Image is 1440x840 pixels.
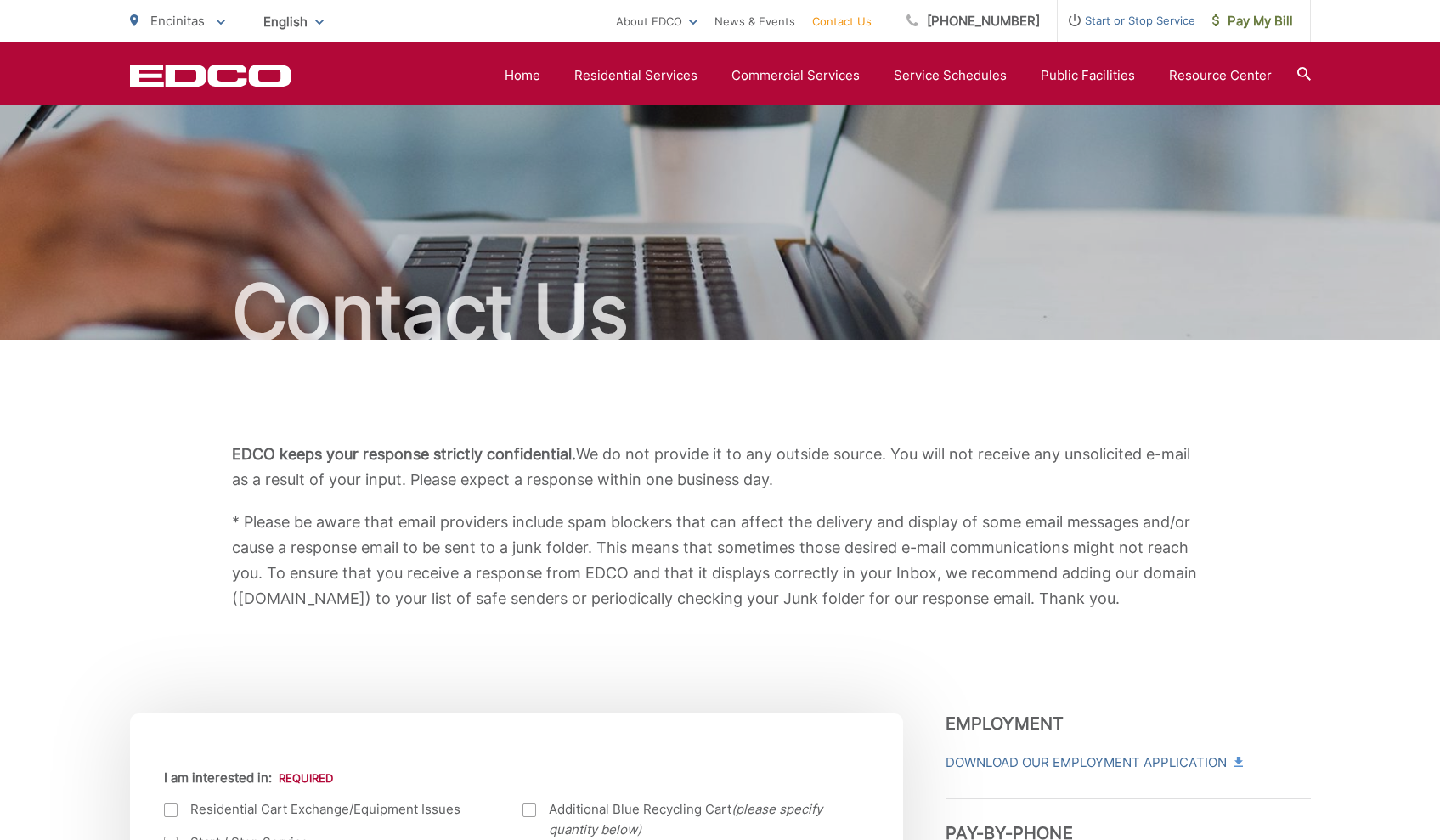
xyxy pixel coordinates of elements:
span: Encinitas [150,13,205,29]
span: Additional Blue Recycling Cart [549,799,848,840]
a: Residential Services [574,65,697,86]
a: Home [505,65,540,86]
b: EDCO keeps your response strictly confidential. [232,445,576,463]
a: Contact Us [812,11,872,31]
h1: Contact Us [130,270,1311,355]
a: Public Facilities [1041,65,1135,86]
a: Service Schedules [894,65,1007,86]
p: We do not provide it to any outside source. You will not receive any unsolicited e-mail as a resu... [232,442,1209,493]
a: EDCD logo. Return to the homepage. [130,64,291,87]
span: English [251,7,336,37]
a: Download Our Employment Application [946,753,1241,773]
h3: Employment [946,713,1311,734]
span: Pay My Bill [1212,11,1293,31]
a: News & Events [714,11,795,31]
p: * Please be aware that email providers include spam blockers that can affect the delivery and dis... [232,510,1209,612]
a: Commercial Services [731,65,860,86]
a: Resource Center [1169,65,1272,86]
a: About EDCO [616,11,697,31]
label: Residential Cart Exchange/Equipment Issues [164,799,489,820]
label: I am interested in: [164,770,333,786]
